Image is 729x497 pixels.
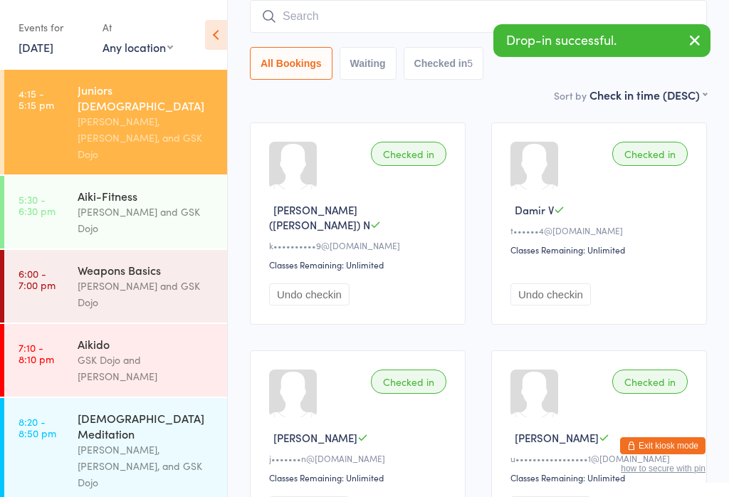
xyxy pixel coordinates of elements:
span: [PERSON_NAME] ([PERSON_NAME]) N [269,202,370,232]
span: [PERSON_NAME] [515,430,599,445]
div: [PERSON_NAME] and GSK Dojo [78,204,215,236]
div: Classes Remaining: Unlimited [510,244,692,256]
div: u•••••••••••••••••1@[DOMAIN_NAME] [510,452,692,464]
time: 7:10 - 8:10 pm [19,342,54,365]
div: Drop-in successful. [493,24,710,57]
div: Classes Remaining: Unlimited [269,258,451,271]
time: 4:15 - 5:15 pm [19,88,54,110]
div: Juniors [DEMOGRAPHIC_DATA] [78,82,215,113]
div: Aikido [78,336,215,352]
label: Sort by [554,88,587,103]
div: Aiki-Fitness [78,188,215,204]
button: Waiting [340,47,397,80]
div: t••••••4@[DOMAIN_NAME] [510,224,692,236]
time: 8:20 - 8:50 pm [19,416,56,439]
button: All Bookings [250,47,332,80]
button: how to secure with pin [621,464,706,474]
span: Damir V [515,202,554,217]
time: 5:30 - 6:30 pm [19,194,56,216]
div: At [103,16,173,39]
div: j•••••••n@[DOMAIN_NAME] [269,452,451,464]
div: Checked in [612,142,688,166]
span: [PERSON_NAME] [273,430,357,445]
div: [DEMOGRAPHIC_DATA] Meditation [78,410,215,441]
a: [DATE] [19,39,53,55]
div: [PERSON_NAME], [PERSON_NAME], and GSK Dojo [78,113,215,162]
div: [PERSON_NAME] and GSK Dojo [78,278,215,310]
div: k••••••••••9@[DOMAIN_NAME] [269,239,451,251]
div: Check in time (DESC) [589,87,707,103]
div: Checked in [612,370,688,394]
div: 5 [467,58,473,69]
button: Exit kiosk mode [620,437,706,454]
a: 6:00 -7:00 pmWeapons Basics[PERSON_NAME] and GSK Dojo [4,250,227,323]
a: 4:15 -5:15 pmJuniors [DEMOGRAPHIC_DATA][PERSON_NAME], [PERSON_NAME], and GSK Dojo [4,70,227,174]
div: Classes Remaining: Unlimited [510,471,692,483]
a: 5:30 -6:30 pmAiki-Fitness[PERSON_NAME] and GSK Dojo [4,176,227,248]
div: [PERSON_NAME], [PERSON_NAME], and GSK Dojo [78,441,215,491]
div: Weapons Basics [78,262,215,278]
div: Checked in [371,142,446,166]
button: Checked in5 [404,47,484,80]
div: GSK Dojo and [PERSON_NAME] [78,352,215,384]
div: Classes Remaining: Unlimited [269,471,451,483]
time: 6:00 - 7:00 pm [19,268,56,291]
button: Undo checkin [510,283,591,305]
div: Checked in [371,370,446,394]
a: 7:10 -8:10 pmAikidoGSK Dojo and [PERSON_NAME] [4,324,227,397]
div: Events for [19,16,88,39]
div: Any location [103,39,173,55]
button: Undo checkin [269,283,350,305]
